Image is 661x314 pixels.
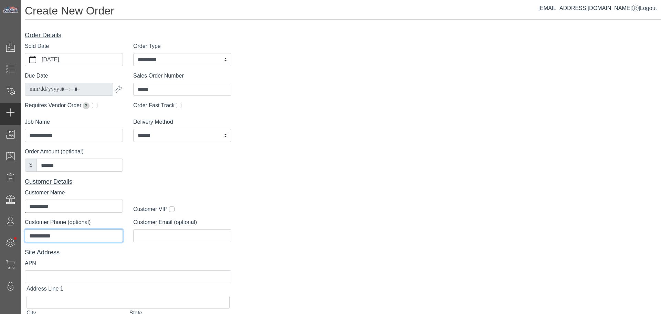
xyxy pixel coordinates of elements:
label: Order Type [133,42,161,50]
img: Metals Direct Inc Logo [2,6,19,14]
h1: Create New Order [25,4,661,20]
label: Order Amount (optional) [25,148,84,156]
span: Extends due date by 2 weeks for pickup orders [83,102,90,109]
div: Customer Details [25,177,231,186]
label: Delivery Method [133,118,173,126]
label: [DATE] [40,53,123,66]
label: Due Date [25,72,48,80]
button: calendar [25,53,40,66]
label: Customer Email (optional) [133,218,197,226]
label: Sales Order Number [133,72,184,80]
label: Requires Vendor Order [25,101,91,110]
label: Customer VIP [133,205,168,213]
label: Address Line 1 [27,285,63,293]
span: • [7,227,24,250]
div: | [538,4,657,12]
label: Sold Date [25,42,49,50]
a: [EMAIL_ADDRESS][DOMAIN_NAME] [538,5,639,11]
div: Site Address [25,248,231,257]
label: Customer Phone (optional) [25,218,91,226]
span: Logout [640,5,657,11]
div: $ [25,159,37,172]
label: APN [25,259,36,267]
div: Order Details [25,31,231,40]
svg: calendar [29,56,36,63]
label: Order Fast Track [133,101,175,110]
label: Job Name [25,118,50,126]
label: Customer Name [25,189,65,197]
